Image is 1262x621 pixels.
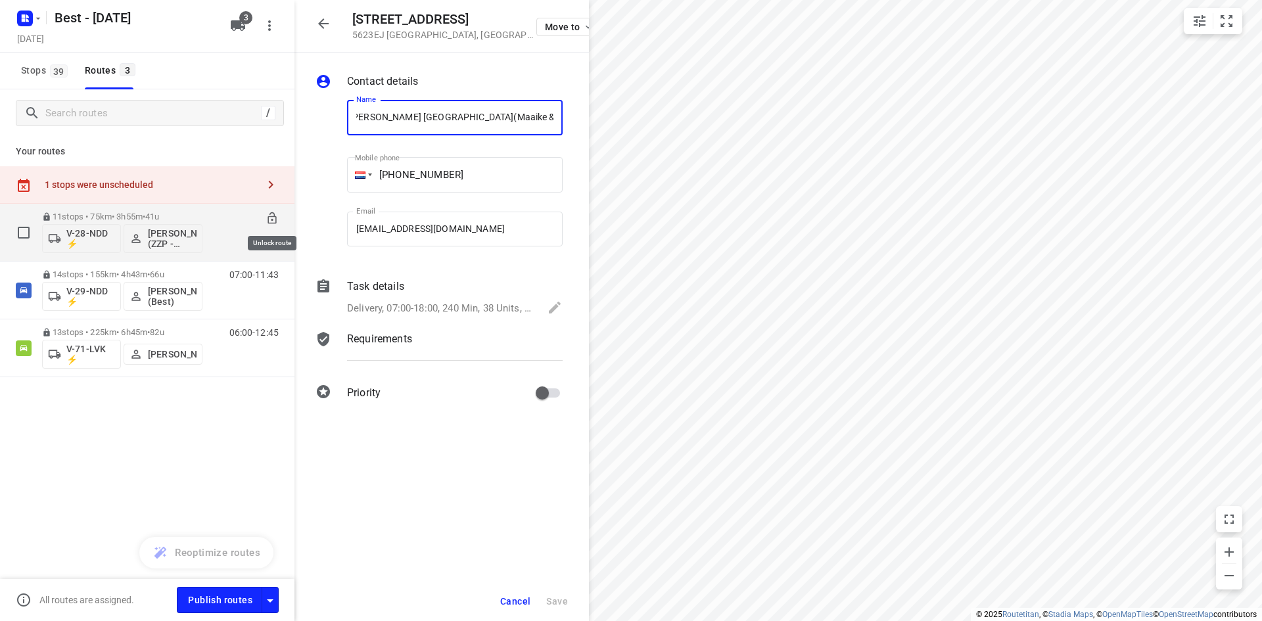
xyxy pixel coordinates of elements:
[42,340,121,369] button: V-71-LVK ⚡
[261,106,275,120] div: /
[229,269,279,280] p: 07:00-11:43
[500,596,530,607] span: Cancel
[188,592,252,609] span: Publish routes
[1186,8,1213,34] button: Map settings
[42,269,202,279] p: 14 stops • 155km • 4h43m
[148,286,197,307] p: [PERSON_NAME] (Best)
[42,224,121,253] button: V-28-NDD ⚡
[50,64,68,78] span: 39
[124,282,202,311] button: [PERSON_NAME] (Best)
[495,589,536,613] button: Cancel
[352,12,536,27] h5: [STREET_ADDRESS]
[315,331,563,371] div: Requirements
[66,286,115,307] p: V-29-NDD ⚡
[262,591,278,608] div: Driver app settings
[120,63,135,76] span: 3
[347,279,404,294] p: Task details
[347,301,534,316] p: Delivery, 07:00-18:00, 240 Min, 38 Units, LET OP! Zie leveroverzicht
[352,30,536,40] p: 5623EJ [GEOGRAPHIC_DATA] , [GEOGRAPHIC_DATA]
[355,154,400,162] label: Mobile phone
[1002,610,1039,619] a: Routetitan
[148,349,197,359] p: [PERSON_NAME]
[150,327,164,337] span: 82u
[315,279,563,318] div: Task detailsDelivery, 07:00-18:00, 240 Min, 38 Units, LET OP! Zie leveroverzicht
[347,331,412,347] p: Requirements
[42,282,121,311] button: V-29-NDD ⚡
[147,269,150,279] span: •
[256,12,283,39] button: More
[545,22,594,32] span: Move to
[66,344,115,365] p: V-71-LVK ⚡
[11,219,37,246] span: Select
[45,103,261,124] input: Search routes
[310,11,337,37] button: Close
[124,344,202,365] button: [PERSON_NAME]
[148,228,197,249] p: [PERSON_NAME] (ZZP - Best)
[1159,610,1213,619] a: OpenStreetMap
[49,7,220,28] h5: Rename
[39,595,134,605] p: All routes are assigned.
[85,62,139,79] div: Routes
[347,157,563,193] input: 1 (702) 123-4567
[147,327,150,337] span: •
[177,587,262,612] button: Publish routes
[347,157,372,193] div: Netherlands: + 31
[1184,8,1242,34] div: small contained button group
[976,610,1257,619] li: © 2025 , © , © © contributors
[16,145,279,158] p: Your routes
[347,385,381,401] p: Priority
[21,62,72,79] span: Stops
[145,212,159,221] span: 41u
[315,74,563,92] div: Contact details
[239,11,252,24] span: 3
[42,212,202,221] p: 11 stops • 75km • 3h55m
[45,179,258,190] div: 1 stops were unscheduled
[66,228,115,249] p: V-28-NDD ⚡
[143,212,145,221] span: •
[547,300,563,315] svg: Edit
[1213,8,1240,34] button: Fit zoom
[1048,610,1093,619] a: Stadia Maps
[12,31,49,46] h5: Project date
[124,224,202,253] button: [PERSON_NAME] (ZZP - Best)
[1102,610,1153,619] a: OpenMapTiles
[536,18,599,36] button: Move to
[139,537,273,568] button: Reoptimize routes
[347,74,418,89] p: Contact details
[150,269,164,279] span: 66u
[229,327,279,338] p: 06:00-12:45
[42,327,202,337] p: 13 stops • 225km • 6h45m
[225,12,251,39] button: 3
